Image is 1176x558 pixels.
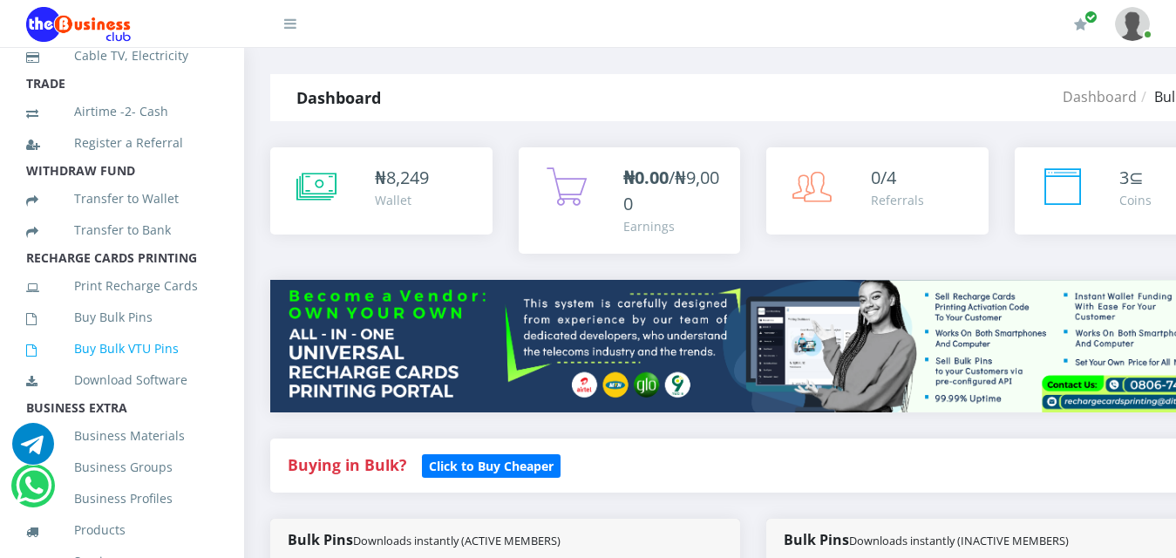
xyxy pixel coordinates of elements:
a: Dashboard [1063,87,1137,106]
a: ₦0.00/₦9,000 Earnings [519,147,741,254]
div: Earnings [623,217,724,235]
span: 3 [1119,166,1129,189]
span: 0/4 [871,166,896,189]
div: Coins [1119,191,1152,209]
a: Print Recharge Cards [26,266,218,306]
a: Buy Bulk VTU Pins [26,329,218,369]
small: Downloads instantly (INACTIVE MEMBERS) [849,533,1069,548]
span: Renew/Upgrade Subscription [1084,10,1098,24]
strong: Bulk Pins [784,530,1069,549]
a: Download Software [26,360,218,400]
div: Referrals [871,191,924,209]
a: Transfer to Wallet [26,179,218,219]
div: Wallet [375,191,429,209]
span: 8,249 [386,166,429,189]
div: ⊆ [1119,165,1152,191]
a: 0/4 Referrals [766,147,989,235]
small: Downloads instantly (ACTIVE MEMBERS) [353,533,561,548]
strong: Dashboard [296,87,381,108]
a: Business Profiles [26,479,218,519]
span: /₦9,000 [623,166,719,215]
a: Chat for support [12,436,54,465]
a: Chat for support [16,478,51,507]
a: Products [26,510,218,550]
a: Business Materials [26,416,218,456]
a: Click to Buy Cheaper [422,454,561,475]
strong: Buying in Bulk? [288,454,406,475]
a: Cable TV, Electricity [26,36,218,76]
strong: Bulk Pins [288,530,561,549]
a: Transfer to Bank [26,210,218,250]
img: Logo [26,7,131,42]
div: ₦ [375,165,429,191]
b: Click to Buy Cheaper [429,458,554,474]
b: ₦0.00 [623,166,669,189]
img: User [1115,7,1150,41]
i: Renew/Upgrade Subscription [1074,17,1087,31]
a: Business Groups [26,447,218,487]
a: ₦8,249 Wallet [270,147,493,235]
a: Airtime -2- Cash [26,92,218,132]
a: Buy Bulk Pins [26,297,218,337]
a: Register a Referral [26,123,218,163]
